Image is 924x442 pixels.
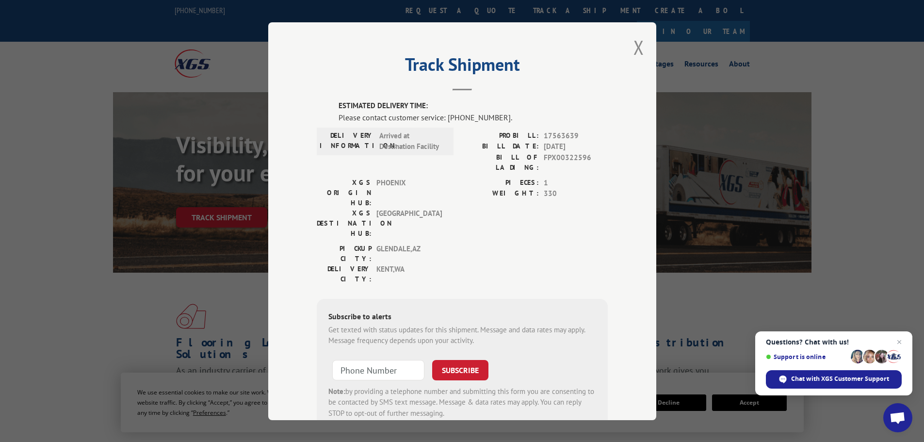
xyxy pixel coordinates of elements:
span: Arrived at Destination Facility [379,130,445,152]
label: XGS ORIGIN HUB: [317,177,372,208]
label: PROBILL: [462,130,539,141]
label: PICKUP CITY: [317,243,372,263]
span: [DATE] [544,141,608,152]
div: Subscribe to alerts [328,310,596,324]
div: Open chat [883,403,912,432]
div: Please contact customer service: [PHONE_NUMBER]. [339,111,608,123]
button: SUBSCRIBE [432,360,488,380]
span: 17563639 [544,130,608,141]
label: BILL OF LADING: [462,152,539,172]
span: GLENDALE , AZ [376,243,442,263]
input: Phone Number [332,360,424,380]
label: XGS DESTINATION HUB: [317,208,372,238]
span: KENT , WA [376,263,442,284]
label: DELIVERY INFORMATION: [320,130,374,152]
span: FPX00322596 [544,152,608,172]
span: Questions? Chat with us! [766,338,902,346]
label: WEIGHT: [462,188,539,199]
label: BILL DATE: [462,141,539,152]
span: Chat with XGS Customer Support [791,375,889,383]
span: 330 [544,188,608,199]
span: Support is online [766,353,847,360]
span: 1 [544,177,608,188]
label: DELIVERY CITY: [317,263,372,284]
h2: Track Shipment [317,58,608,76]
span: Close chat [893,336,905,348]
span: PHOENIX [376,177,442,208]
div: by providing a telephone number and submitting this form you are consenting to be contacted by SM... [328,386,596,419]
label: ESTIMATED DELIVERY TIME: [339,100,608,112]
button: Close modal [633,34,644,60]
div: Chat with XGS Customer Support [766,370,902,389]
strong: Note: [328,386,345,395]
label: PIECES: [462,177,539,188]
div: Get texted with status updates for this shipment. Message and data rates may apply. Message frequ... [328,324,596,346]
span: [GEOGRAPHIC_DATA] [376,208,442,238]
